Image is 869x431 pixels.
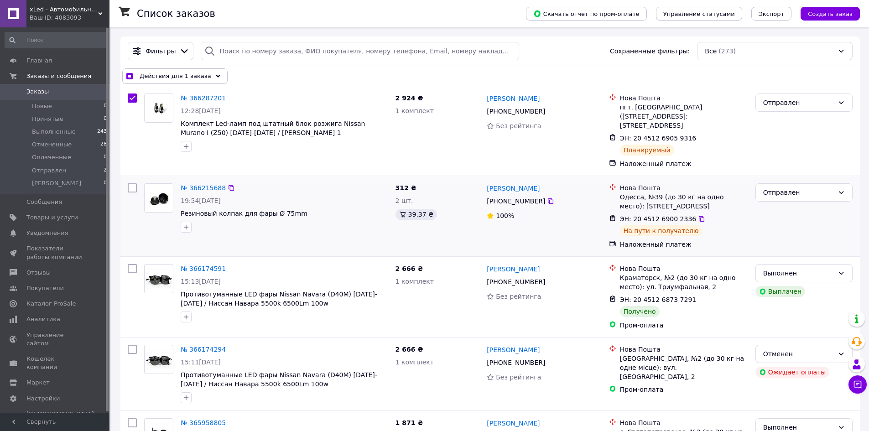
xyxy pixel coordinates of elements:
a: № 366174591 [181,265,226,272]
span: 2 666 ₴ [395,265,423,272]
a: [PERSON_NAME] [487,184,540,193]
span: [PERSON_NAME] [32,179,81,187]
span: Скачать отчет по пром-оплате [533,10,640,18]
div: Нова Пошта [620,264,748,273]
a: Противотуманные LED фары Nissan Navara (D40M) [DATE]-[DATE] / Ниссан Навара 5500k 6500Lm 100w [181,371,377,388]
span: Фильтры [146,47,176,56]
span: Действия для 1 заказа [140,72,211,81]
span: Показатели работы компании [26,244,84,261]
span: Кошелек компании [26,355,84,371]
span: 1 871 ₴ [395,419,423,426]
div: [PHONE_NUMBER] [485,356,547,369]
span: 243 [97,128,107,136]
span: Отмененные [32,140,72,149]
span: ЭН: 20 4512 6900 2336 [620,215,697,223]
a: Комплект Led-ламп под штатный блок розжига Nissan Murano I (Z50) [DATE]-[DATE] / [PERSON_NAME] 1 [181,120,365,136]
a: [PERSON_NAME] [487,94,540,103]
span: Без рейтинга [496,374,541,381]
span: Уведомления [26,229,68,237]
a: Фото товару [144,183,173,213]
span: Создать заказ [808,10,853,17]
span: 2 924 ₴ [395,94,423,102]
a: № 365958805 [181,419,226,426]
span: 312 ₴ [395,184,416,192]
div: Краматорск, №2 (до 30 кг на одно место): ул. Триумфальная, 2 [620,273,748,291]
span: (273) [718,47,736,55]
div: Ожидает оплаты [755,367,830,378]
span: Отзывы [26,269,51,277]
span: Экспорт [759,10,784,17]
input: Поиск по номеру заказа, ФИО покупателя, номеру телефона, Email, номеру накладной [201,42,519,60]
span: Сохраненные фильтры: [610,47,690,56]
button: Создать заказ [801,7,860,21]
button: Чат с покупателем [848,375,867,394]
span: 0 [104,153,107,161]
a: Противотуманные LED фары Nissan Navara (D40M) [DATE]-[DATE] / Ниссан Навара 5500k 6500Lm 100w [181,291,377,307]
span: 2 [104,166,107,175]
span: 28 [100,140,107,149]
span: Товары и услуги [26,213,78,222]
div: Наложенный платеж [620,159,748,168]
div: Выполнен [763,268,834,278]
span: Без рейтинга [496,122,541,130]
span: Все [705,47,717,56]
a: Резиновый колпак для фары Ø 75mm [181,210,307,217]
a: Фото товару [144,345,173,374]
span: 1 комплект [395,107,434,114]
span: 0 [104,102,107,110]
div: [PHONE_NUMBER] [485,275,547,288]
img: Фото товару [145,98,173,119]
a: Фото товару [144,93,173,123]
span: 2 шт. [395,197,413,204]
span: 2 666 ₴ [395,346,423,353]
span: 0 [104,179,107,187]
span: 15:13[DATE] [181,278,221,285]
div: Нова Пошта [620,418,748,427]
span: Сообщения [26,198,62,206]
div: Пром-оплата [620,321,748,330]
span: Главная [26,57,52,65]
div: Отправлен [763,98,834,108]
span: 19:54[DATE] [181,197,221,204]
a: № 366287201 [181,94,226,102]
div: Наложенный платеж [620,240,748,249]
span: Оплаченные [32,153,71,161]
div: 39.37 ₴ [395,209,437,220]
span: Новые [32,102,52,110]
span: Управление статусами [663,10,735,17]
span: 1 комплект [395,278,434,285]
div: Одесса, №39 (до 30 кг на одно место): [STREET_ADDRESS] [620,192,748,211]
img: Фото товару [145,268,173,290]
input: Поиск [5,32,108,48]
span: 15:11[DATE] [181,358,221,366]
button: Скачать отчет по пром-оплате [526,7,647,21]
a: [PERSON_NAME] [487,345,540,354]
div: пгт. [GEOGRAPHIC_DATA] ([STREET_ADDRESS]: [STREET_ADDRESS] [620,103,748,130]
a: № 366174294 [181,346,226,353]
div: Пром-оплата [620,385,748,394]
a: № 366215688 [181,184,226,192]
span: Маркет [26,379,50,387]
span: Без рейтинга [496,293,541,300]
span: Настройки [26,395,60,403]
div: Нова Пошта [620,345,748,354]
span: ЭН: 20 4512 6905 9316 [620,135,697,142]
div: Отправлен [763,187,834,197]
div: [PHONE_NUMBER] [485,195,547,208]
a: Фото товару [144,264,173,293]
img: Фото товару [145,187,173,209]
div: Выплачен [755,286,805,297]
span: Отправлен [32,166,66,175]
span: Принятые [32,115,63,123]
span: Аналитика [26,315,60,323]
h1: Список заказов [137,8,215,19]
div: Планируемый [620,145,674,156]
img: Фото товару [145,349,173,370]
span: 12:28[DATE] [181,107,221,114]
button: Экспорт [751,7,791,21]
span: Заказы и сообщения [26,72,91,80]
